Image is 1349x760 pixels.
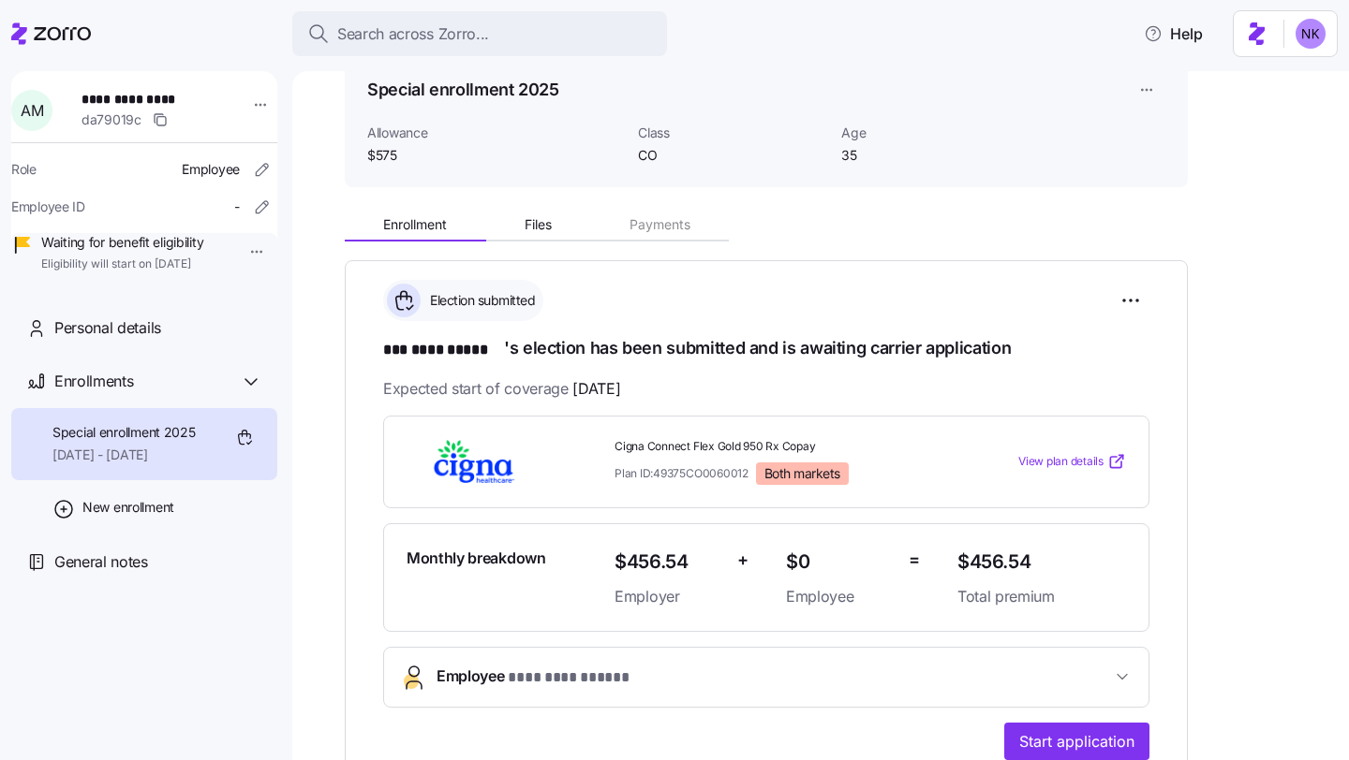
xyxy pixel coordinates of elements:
span: Plan ID: 49375CO0060012 [615,465,749,481]
span: Class [638,124,826,142]
span: $456.54 [957,547,1126,577]
span: Employee [786,585,894,608]
a: View plan details [1018,452,1126,471]
span: Expected start of coverage [383,377,620,401]
span: - [234,197,240,216]
span: New enrollment [82,498,174,517]
span: Cigna Connect Flex Gold 950 Rx Copay [615,439,942,455]
button: Search across Zorro... [292,11,667,56]
span: Enrollment [383,218,447,231]
button: Start application [1004,723,1149,760]
button: Help [1129,15,1218,52]
span: A M [21,103,43,118]
span: + [737,547,749,574]
span: Eligibility will start on [DATE] [41,256,203,272]
h1: 's election has been submitted and is awaiting carrier application [383,336,1149,362]
span: $456.54 [615,547,722,577]
span: Waiting for benefit eligibility [41,233,203,252]
span: View plan details [1018,453,1104,471]
span: General notes [54,550,148,574]
span: Allowance [367,124,623,142]
span: Enrollments [54,370,133,393]
span: Payments [630,218,690,231]
span: 35 [841,146,1030,165]
span: Personal details [54,316,161,340]
img: 99279e6a906c378acdbba5ddb45489f4 [1296,19,1326,49]
span: [DATE] - [DATE] [52,446,196,464]
span: Employer [615,585,722,608]
span: Employee ID [11,197,85,216]
span: Help [1144,22,1203,45]
span: Files [525,218,552,231]
h1: Special enrollment 2025 [367,78,559,101]
span: $575 [367,146,623,165]
span: Employee [182,160,240,179]
span: Monthly breakdown [407,547,546,570]
span: Age [841,124,1030,142]
span: Search across Zorro... [337,22,489,46]
span: Special enrollment 2025 [52,423,196,442]
span: Role [11,160,37,179]
img: Cigna Healthcare [407,440,541,483]
span: Both markets [764,465,840,482]
span: Election submitted [424,291,535,310]
span: Start application [1019,730,1134,753]
span: $0 [786,547,894,577]
span: [DATE] [572,377,620,401]
span: da79019c [82,110,141,129]
span: CO [638,146,826,165]
span: = [909,547,920,574]
span: Employee [437,665,636,690]
span: Total premium [957,585,1126,608]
